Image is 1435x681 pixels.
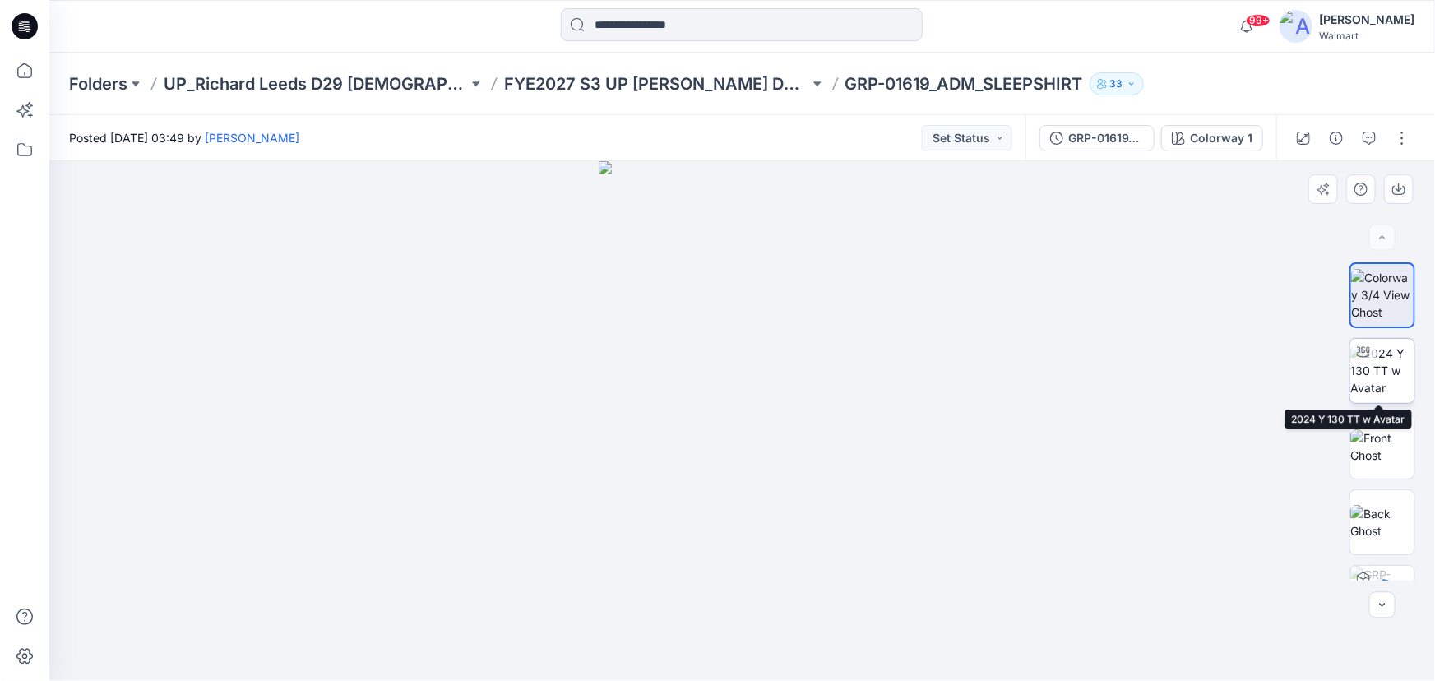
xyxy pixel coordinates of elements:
div: Colorway 1 [1190,129,1252,147]
img: Back Ghost [1350,505,1414,540]
img: GRP-01619_ADM_SLEEPSHIRT Colorway 1 [1350,566,1414,630]
button: GRP-01619_ADM_SLEEPSHIRT [1039,125,1155,151]
p: 33 [1110,75,1123,93]
div: [PERSON_NAME] [1319,10,1414,30]
p: GRP-01619_ADM_SLEEPSHIRT [845,72,1083,95]
a: [PERSON_NAME] [205,131,299,145]
span: 99+ [1246,14,1271,27]
span: Posted [DATE] 03:49 by [69,129,299,146]
img: Front Ghost [1350,429,1414,464]
button: Colorway 1 [1161,125,1263,151]
img: eyJhbGciOiJIUzI1NiIsImtpZCI6IjAiLCJzbHQiOiJzZXMiLCJ0eXAiOiJKV1QifQ.eyJkYXRhIjp7InR5cGUiOiJzdG9yYW... [599,161,886,681]
a: FYE2027 S3 UP [PERSON_NAME] D29 [DEMOGRAPHIC_DATA] Sleepwear-fashion [504,72,808,95]
button: 33 [1090,72,1144,95]
a: Folders [69,72,127,95]
img: Colorway 3/4 View Ghost [1351,269,1414,321]
div: GRP-01619_ADM_SLEEPSHIRT [1068,129,1144,147]
button: Details [1323,125,1349,151]
a: UP_Richard Leeds D29 [DEMOGRAPHIC_DATA] Fashion Sleep [164,72,468,95]
div: Walmart [1319,30,1414,42]
img: 2024 Y 130 TT w Avatar [1350,345,1414,396]
img: avatar [1280,10,1312,43]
